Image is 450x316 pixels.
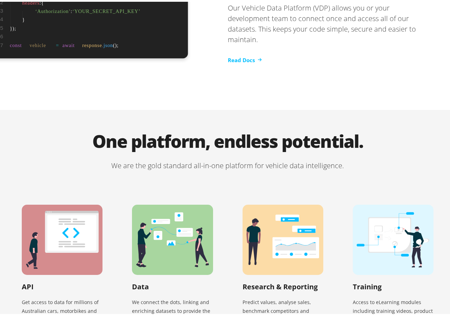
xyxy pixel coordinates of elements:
tspan: (); [113,41,118,47]
tspan: = [56,41,59,46]
tspan: } [22,15,25,21]
tspan: await [62,41,74,46]
tspan: ‘Authorization’ [35,7,71,12]
h2: API [22,280,34,290]
h2: Data [132,280,149,290]
tspan: . [102,41,103,46]
tspan: : [71,7,72,12]
tspan: response [82,41,102,46]
tspan: vehicle [29,41,46,46]
p: Our Vehicle Data Platform (VDP) allows you or your development team to connect once and access al... [228,1,431,43]
tspan: json [103,41,113,46]
h2: Training [353,280,382,290]
tspan: }); [9,24,16,30]
tspan: const [9,41,21,46]
p: We are the gold standard all-in-one platform for vehicle data intelligence. [7,159,448,169]
h2: Research & Reporting [243,280,318,290]
a: Read Docs [228,54,262,62]
tspan: ‘YOUR_SECRET_API_KEY’ [72,7,140,12]
h1: One platform, endless potential. [7,131,448,159]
